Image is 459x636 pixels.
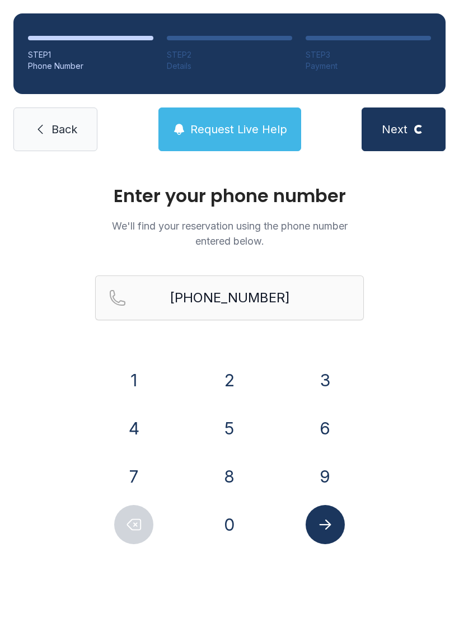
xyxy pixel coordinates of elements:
[114,457,153,496] button: 7
[382,121,408,137] span: Next
[51,121,77,137] span: Back
[28,49,153,60] div: STEP 1
[306,60,431,72] div: Payment
[306,409,345,448] button: 6
[190,121,287,137] span: Request Live Help
[167,49,292,60] div: STEP 2
[210,457,249,496] button: 8
[114,361,153,400] button: 1
[95,187,364,205] h1: Enter your phone number
[167,60,292,72] div: Details
[28,60,153,72] div: Phone Number
[210,409,249,448] button: 5
[114,505,153,544] button: Delete number
[306,505,345,544] button: Submit lookup form
[210,361,249,400] button: 2
[114,409,153,448] button: 4
[95,218,364,249] p: We'll find your reservation using the phone number entered below.
[95,275,364,320] input: Reservation phone number
[210,505,249,544] button: 0
[306,361,345,400] button: 3
[306,49,431,60] div: STEP 3
[306,457,345,496] button: 9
